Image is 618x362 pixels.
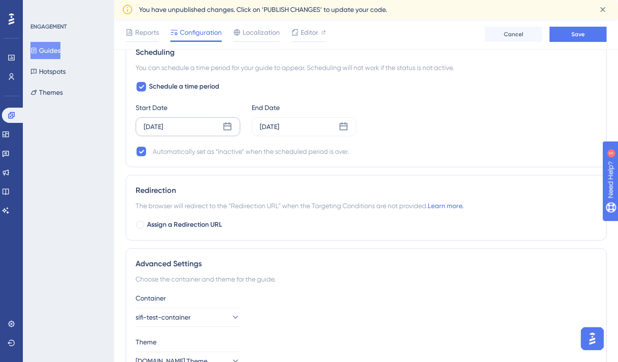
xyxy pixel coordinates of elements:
a: Learn more. [428,202,463,210]
iframe: UserGuiding AI Assistant Launcher [578,324,607,353]
div: Scheduling [136,47,597,58]
div: Automatically set as “Inactive” when the scheduled period is over. [153,146,349,157]
span: The browser will redirect to the “Redirection URL” when the Targeting Conditions are not provided. [136,200,463,211]
span: Save [571,30,585,38]
div: Advanced Settings [136,258,597,270]
button: Themes [30,84,63,101]
div: Container [136,292,597,304]
div: Start Date [136,102,240,113]
span: Localization [243,27,280,38]
span: Cancel [504,30,523,38]
div: Theme [136,336,597,348]
span: Need Help? [22,2,59,14]
button: Save [549,27,607,42]
button: sifi-test-container [136,308,240,327]
div: You can schedule a time period for your guide to appear. Scheduling will not work if the status i... [136,62,597,73]
button: Hotspots [30,63,66,80]
div: [DATE] [144,121,163,132]
span: Reports [135,27,159,38]
div: End Date [252,102,356,113]
span: Configuration [180,27,222,38]
div: 5 [66,5,69,12]
span: sifi-test-container [136,312,191,323]
span: Assign a Redirection URL [147,219,222,231]
div: [DATE] [260,121,279,132]
div: Redirection [136,185,597,196]
span: Schedule a time period [149,81,219,92]
span: Editor [301,27,318,38]
button: Guides [30,42,60,59]
span: You have unpublished changes. Click on ‘PUBLISH CHANGES’ to update your code. [139,4,387,15]
div: ENGAGEMENT [30,23,67,30]
button: Cancel [485,27,542,42]
div: Choose the container and theme for the guide. [136,273,597,285]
